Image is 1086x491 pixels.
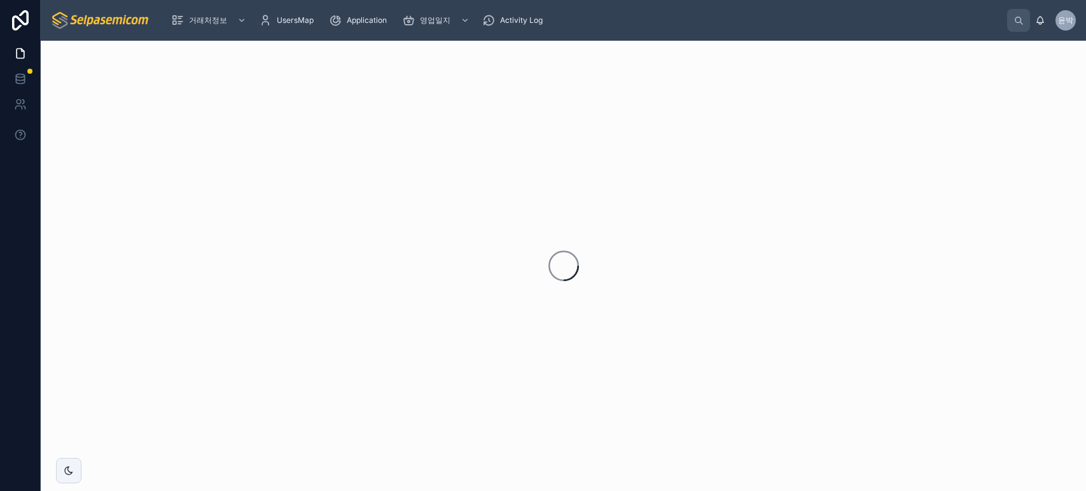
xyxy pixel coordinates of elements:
span: 거래처정보 [189,15,227,25]
img: App logo [51,10,151,31]
span: 영업일지 [420,15,450,25]
a: 영업일지 [398,9,476,32]
a: Activity Log [478,9,552,32]
span: Application [347,15,387,25]
span: 윤박 [1058,15,1073,25]
a: UsersMap [255,9,323,32]
span: Activity Log [500,15,543,25]
span: UsersMap [277,15,314,25]
div: scrollable content [161,6,1007,34]
a: 거래처정보 [167,9,253,32]
a: Application [325,9,396,32]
